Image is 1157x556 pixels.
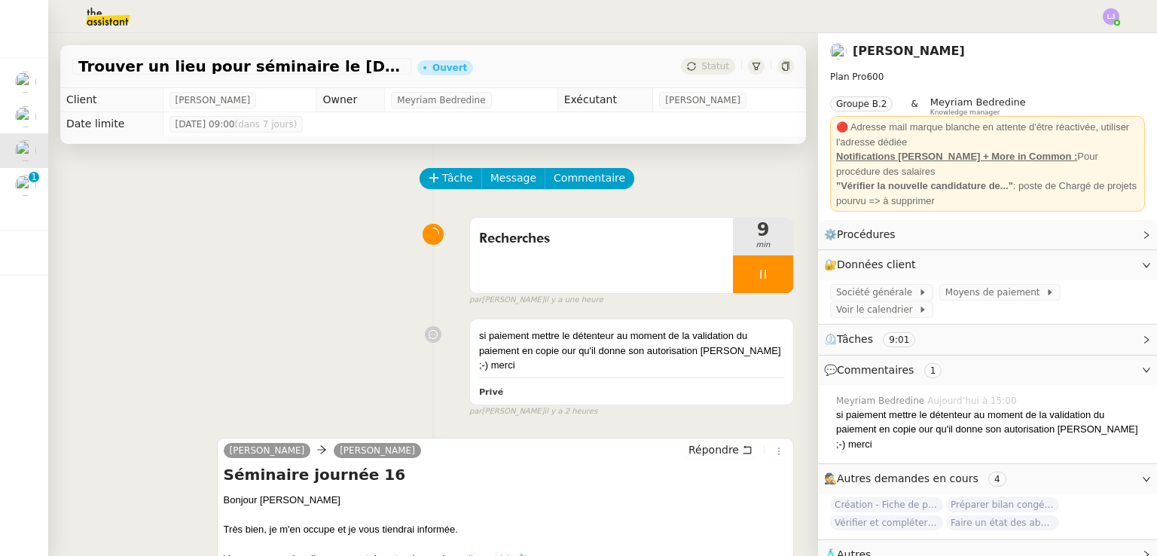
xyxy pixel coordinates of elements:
[836,180,1013,191] strong: "Vérifier la nouvelle candidature de..."
[224,522,787,537] div: Très bien, je m'en occupe et je vous tiendrai informée.
[15,140,36,161] img: users%2FrxcTinYCQST3nt3eRyMgQ024e422%2Favatar%2Fa0327058c7192f72952294e6843542370f7921c3.jpg
[234,119,297,130] span: (dans 7 jours)
[397,93,485,108] span: Meyriam Bedredine
[469,405,597,418] small: [PERSON_NAME]
[78,59,405,74] span: Trouver un lieu pour séminaire le [DATE]
[683,441,758,458] button: Répondre
[818,325,1157,354] div: ⏲️Tâches 9:01
[836,394,927,408] span: Meyriam Bedredine
[866,72,884,82] span: 600
[924,363,942,378] nz-tag: 1
[837,472,978,484] span: Autres demandes en cours
[824,364,948,376] span: 💬
[824,472,1012,484] span: 🕵️
[836,408,1145,452] div: si paiement mettre le détenteur au moment de la validation du paiement en copie our qu'il donne s...
[824,333,928,345] span: ⏲️
[176,117,298,132] span: [DATE] 09:00
[853,44,965,58] a: [PERSON_NAME]
[830,96,893,112] nz-tag: Groupe B.2
[60,88,163,112] td: Client
[545,294,603,307] span: il y a une heure
[479,387,503,397] b: Privé
[15,175,36,196] img: users%2Fo4K84Ijfr6OOM0fa5Hz4riIOf4g2%2Favatar%2FChatGPT%20Image%201%20aou%CC%82t%202025%2C%2010_2...
[176,93,251,108] span: [PERSON_NAME]
[818,220,1157,249] div: ⚙️Procédures
[420,168,482,189] button: Tâche
[479,328,784,373] div: si paiement mettre le détenteur au moment de la validation du paiement en copie our qu'il donne s...
[688,442,739,457] span: Répondre
[442,170,473,187] span: Tâche
[837,258,916,270] span: Données client
[836,179,1139,208] div: : poste de Chargé de projets pourvu => à supprimer
[930,96,1026,108] span: Meyriam Bedredine
[1103,8,1119,25] img: svg
[665,93,740,108] span: [PERSON_NAME]
[469,294,482,307] span: par
[930,96,1026,116] app-user-label: Knowledge manager
[60,112,163,136] td: Date limite
[31,172,37,185] p: 1
[733,239,793,252] span: min
[836,120,1139,149] div: 🔴 Adresse mail marque blanche en attente d'être réactivée, utiliser l'adresse dédiée
[490,170,536,187] span: Message
[701,61,729,72] span: Statut
[818,250,1157,280] div: 🔐Données client
[554,170,625,187] span: Commentaire
[988,472,1006,487] nz-tag: 4
[824,256,922,273] span: 🔐
[15,72,36,93] img: users%2FTDxDvmCjFdN3QFePFNGdQUcJcQk1%2Favatar%2F0cfb3a67-8790-4592-a9ec-92226c678442
[545,168,634,189] button: Commentaire
[837,364,914,376] span: Commentaires
[911,96,917,116] span: &
[837,228,896,240] span: Procédures
[836,149,1139,179] div: Pour procédure des salaires
[837,333,873,345] span: Tâches
[830,43,847,60] img: users%2FrxcTinYCQST3nt3eRyMgQ024e422%2Favatar%2Fa0327058c7192f72952294e6843542370f7921c3.jpg
[224,493,787,508] div: Bonjour [PERSON_NAME]
[29,172,39,182] nz-badge-sup: 1
[316,88,385,112] td: Owner
[481,168,545,189] button: Message
[557,88,653,112] td: Exécutant
[230,445,305,456] span: [PERSON_NAME]
[836,285,918,300] span: Société générale
[15,106,36,127] img: users%2FTDxDvmCjFdN3QFePFNGdQUcJcQk1%2Favatar%2F0cfb3a67-8790-4592-a9ec-92226c678442
[946,497,1059,512] span: Préparer bilan congés équipe
[927,394,1019,408] span: Aujourd’hui à 15:00
[479,228,724,250] span: Recherches
[836,302,918,317] span: Voir le calendrier
[469,294,603,307] small: [PERSON_NAME]
[830,515,943,530] span: Vérifier et compléter les feuilles de temps
[946,515,1059,530] span: Faire un état des abonnements médias
[930,108,1000,117] span: Knowledge manager
[334,444,421,457] a: [PERSON_NAME]
[469,405,482,418] span: par
[545,405,598,418] span: il y a 2 heures
[733,221,793,239] span: 9
[224,464,787,485] h4: Séminaire journée 16
[945,285,1046,300] span: Moyens de paiement
[830,497,943,512] span: Création - Fiche de poste
[830,72,866,82] span: Plan Pro
[432,63,467,72] div: Ouvert
[824,226,902,243] span: ⚙️
[836,151,1077,162] u: Notifications [PERSON_NAME] + More in Common :
[818,464,1157,493] div: 🕵️Autres demandes en cours 4
[818,356,1157,385] div: 💬Commentaires 1
[883,332,915,347] nz-tag: 9:01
